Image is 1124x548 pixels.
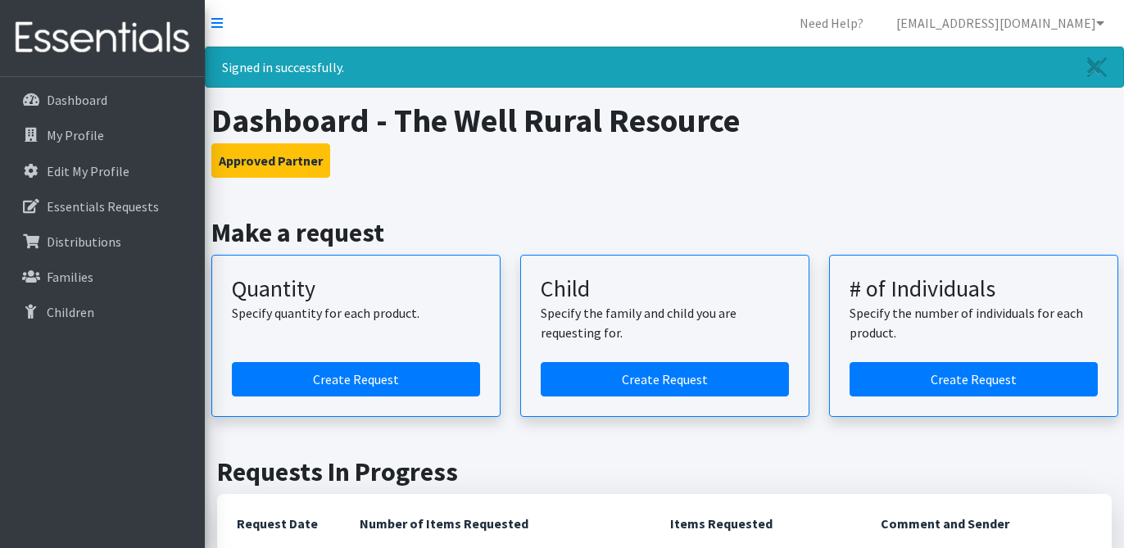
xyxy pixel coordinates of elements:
[47,269,93,285] p: Families
[786,7,877,39] a: Need Help?
[7,119,198,152] a: My Profile
[541,303,789,342] p: Specify the family and child you are requesting for.
[47,163,129,179] p: Edit My Profile
[232,275,480,303] h3: Quantity
[7,155,198,188] a: Edit My Profile
[211,217,1118,248] h2: Make a request
[7,296,198,328] a: Children
[7,190,198,223] a: Essentials Requests
[232,362,480,396] a: Create a request by quantity
[850,275,1098,303] h3: # of Individuals
[7,84,198,116] a: Dashboard
[47,198,159,215] p: Essentials Requests
[850,303,1098,342] p: Specify the number of individuals for each product.
[7,225,198,258] a: Distributions
[205,47,1124,88] div: Signed in successfully.
[541,362,789,396] a: Create a request for a child or family
[7,260,198,293] a: Families
[217,456,1112,487] h2: Requests In Progress
[232,303,480,323] p: Specify quantity for each product.
[541,275,789,303] h3: Child
[47,304,94,320] p: Children
[47,233,121,250] p: Distributions
[7,11,198,66] img: HumanEssentials
[211,143,330,178] button: Approved Partner
[211,101,1118,140] h1: Dashboard - The Well Rural Resource
[883,7,1117,39] a: [EMAIL_ADDRESS][DOMAIN_NAME]
[47,92,107,108] p: Dashboard
[850,362,1098,396] a: Create a request by number of individuals
[47,127,104,143] p: My Profile
[1071,48,1123,87] a: Close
